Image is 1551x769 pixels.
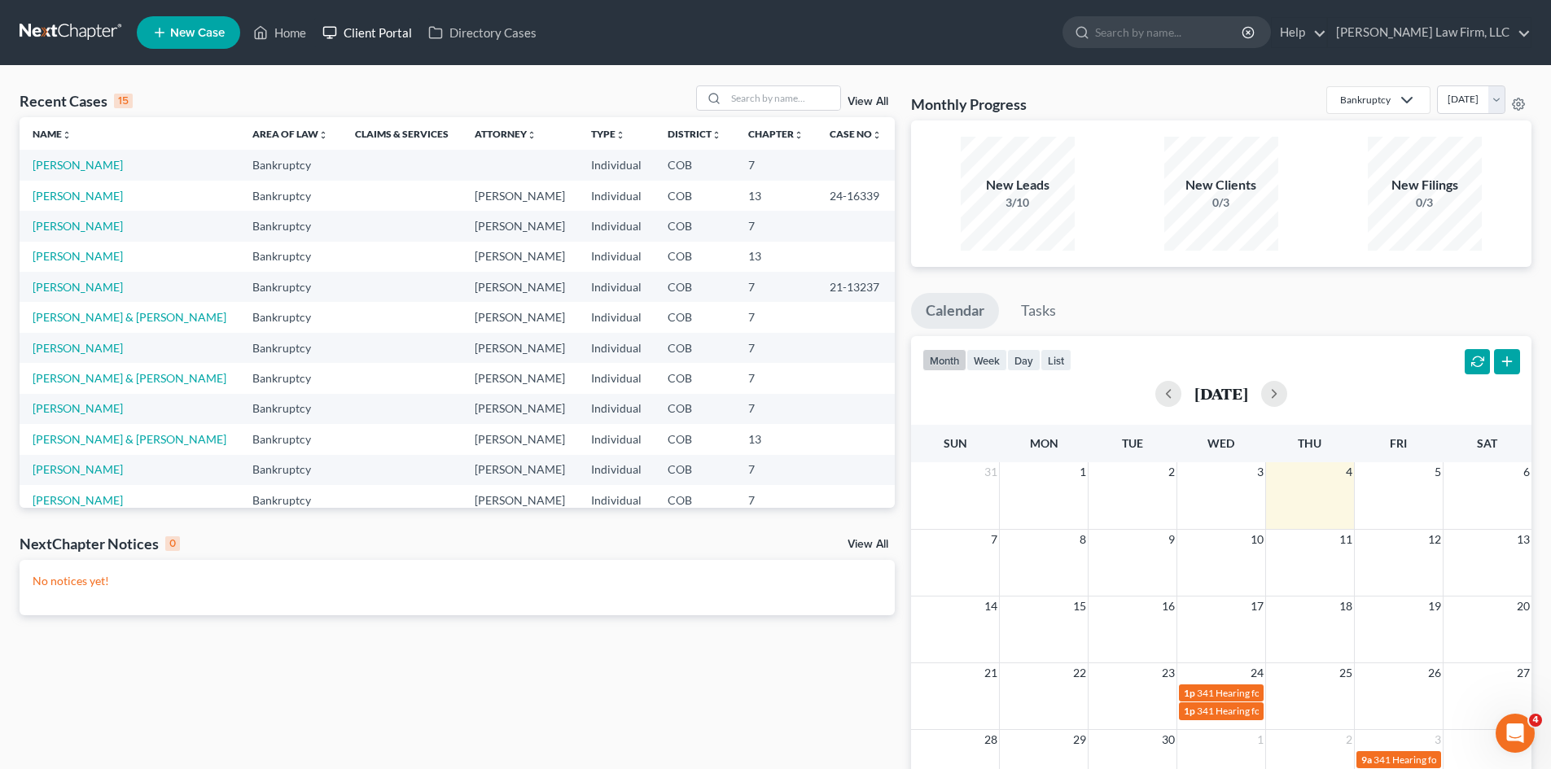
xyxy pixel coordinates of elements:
td: COB [655,394,734,424]
td: COB [655,302,734,332]
td: Bankruptcy [239,424,341,454]
td: Individual [578,424,655,454]
td: [PERSON_NAME] [462,455,578,485]
td: Individual [578,363,655,393]
td: Individual [578,211,655,241]
a: [PERSON_NAME] [33,249,123,263]
span: New Case [170,27,225,39]
td: [PERSON_NAME] [462,181,578,211]
span: 28 [983,730,999,749]
td: COB [655,242,734,272]
th: Claims & Services [342,117,462,150]
a: [PERSON_NAME] & [PERSON_NAME] [33,371,226,385]
a: Area of Lawunfold_more [252,128,328,140]
td: COB [655,150,734,180]
span: 27 [1515,663,1531,683]
span: 1 [1255,730,1265,749]
td: Bankruptcy [239,455,341,485]
span: 22 [1071,663,1088,683]
a: View All [848,539,888,550]
span: 3 [1255,462,1265,482]
span: 12 [1426,530,1443,549]
td: Individual [578,150,655,180]
td: Bankruptcy [239,211,341,241]
i: unfold_more [62,130,72,140]
span: 19 [1426,596,1443,616]
button: day [1007,349,1041,371]
span: Thu [1298,436,1321,450]
a: [PERSON_NAME] & [PERSON_NAME] [33,310,226,324]
span: 14 [983,596,999,616]
span: 9a [1361,754,1372,766]
a: [PERSON_NAME] [33,189,123,203]
div: 0 [165,536,180,551]
td: [PERSON_NAME] [462,242,578,272]
span: Wed [1207,436,1234,450]
td: [PERSON_NAME] [462,363,578,393]
span: 20 [1515,596,1531,616]
h2: [DATE] [1194,385,1248,402]
td: 7 [735,302,817,332]
td: Bankruptcy [239,363,341,393]
span: 13 [1515,530,1531,549]
a: [PERSON_NAME] Law Firm, LLC [1328,18,1531,47]
td: Bankruptcy [239,333,341,363]
div: 15 [114,94,133,108]
td: 13 [735,181,817,211]
span: 4 [1529,714,1542,727]
span: Fri [1390,436,1407,450]
a: Home [245,18,314,47]
a: View All [848,96,888,107]
i: unfold_more [318,130,328,140]
a: [PERSON_NAME] & [PERSON_NAME] [33,432,226,446]
a: Case Nounfold_more [830,128,882,140]
div: NextChapter Notices [20,534,180,553]
td: Bankruptcy [239,302,341,332]
span: 15 [1071,596,1088,616]
td: Bankruptcy [239,181,341,211]
td: Bankruptcy [239,242,341,272]
td: Bankruptcy [239,150,341,180]
td: Individual [578,181,655,211]
a: Tasks [1006,293,1071,329]
div: New Clients [1164,176,1278,194]
td: COB [655,363,734,393]
input: Search by name... [726,86,840,110]
td: 7 [735,150,817,180]
span: 25 [1338,663,1354,683]
span: 3 [1433,730,1443,749]
td: 7 [735,272,817,302]
i: unfold_more [872,130,882,140]
span: Sun [944,436,967,450]
a: Client Portal [314,18,420,47]
span: 31 [983,462,999,482]
td: COB [655,181,734,211]
td: COB [655,272,734,302]
a: [PERSON_NAME] [33,158,123,172]
div: New Leads [961,176,1075,194]
a: Nameunfold_more [33,128,72,140]
span: 7 [989,530,999,549]
span: 23 [1160,663,1176,683]
td: [PERSON_NAME] [462,302,578,332]
a: Chapterunfold_more [748,128,804,140]
div: 3/10 [961,194,1075,211]
div: Recent Cases [20,91,133,111]
span: Sat [1477,436,1497,450]
button: list [1041,349,1071,371]
td: COB [655,333,734,363]
span: 30 [1160,730,1176,749]
td: [PERSON_NAME] [462,333,578,363]
td: Individual [578,455,655,485]
td: COB [655,455,734,485]
span: 11 [1338,530,1354,549]
span: 2 [1344,730,1354,749]
div: 0/3 [1164,194,1278,211]
span: 341 Hearing for [PERSON_NAME] [1374,754,1519,766]
span: 29 [1071,730,1088,749]
a: [PERSON_NAME] [33,219,123,233]
td: 7 [735,333,817,363]
span: 18 [1338,596,1354,616]
input: Search by name... [1095,17,1244,47]
a: Help [1272,18,1326,47]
